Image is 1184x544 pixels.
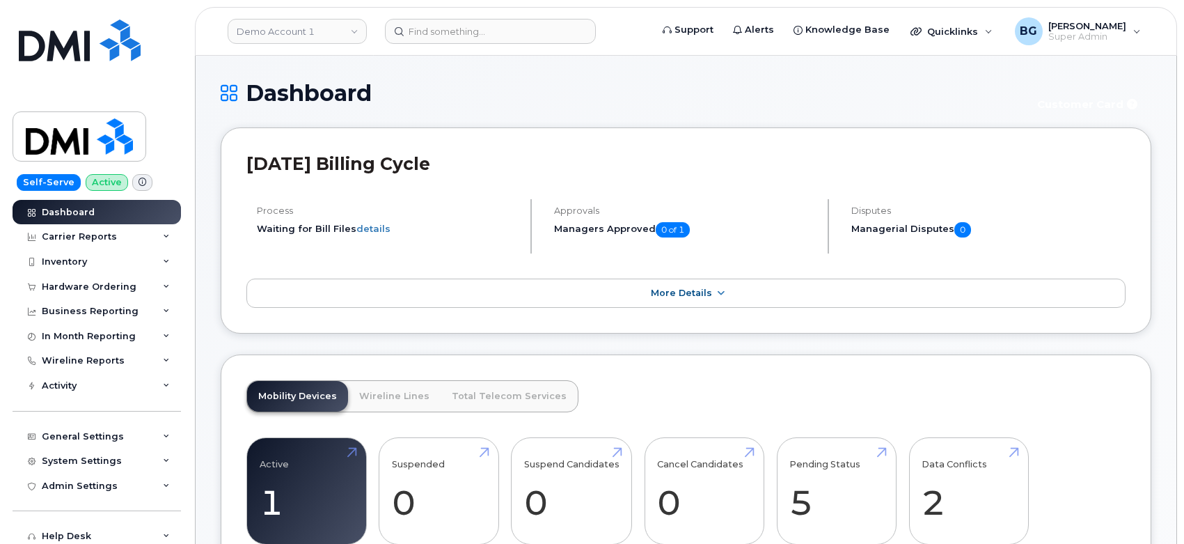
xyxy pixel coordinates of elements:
[441,381,578,412] a: Total Telecom Services
[221,81,1019,105] h1: Dashboard
[656,222,690,238] span: 0 of 1
[851,222,1126,238] h5: Managerial Disputes
[554,205,816,216] h4: Approvals
[246,153,1126,174] h2: [DATE] Billing Cycle
[524,445,619,537] a: Suspend Candidates 0
[651,288,712,298] span: More Details
[554,222,816,238] h5: Managers Approved
[1026,92,1151,116] button: Customer Card
[954,222,971,238] span: 0
[392,445,486,537] a: Suspended 0
[789,445,883,537] a: Pending Status 5
[260,445,354,537] a: Active 1
[922,445,1016,537] a: Data Conflicts 2
[851,205,1126,216] h4: Disputes
[257,205,519,216] h4: Process
[348,381,441,412] a: Wireline Lines
[257,222,519,235] li: Waiting for Bill Files
[356,223,390,234] a: details
[247,381,348,412] a: Mobility Devices
[657,445,751,537] a: Cancel Candidates 0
